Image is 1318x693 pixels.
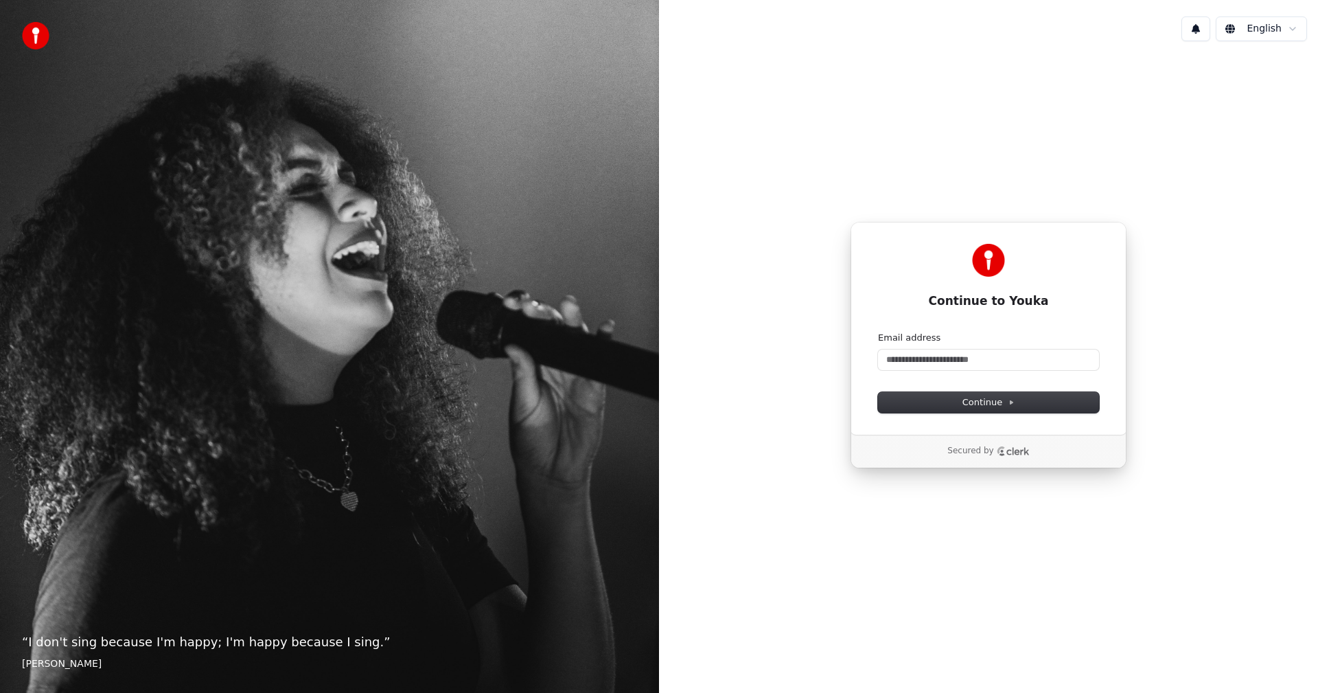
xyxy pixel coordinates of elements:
[22,22,49,49] img: youka
[878,332,940,344] label: Email address
[22,633,637,652] p: “ I don't sing because I'm happy; I'm happy because I sing. ”
[972,244,1005,277] img: Youka
[947,446,993,457] p: Secured by
[962,396,1015,409] span: Continue
[878,293,1099,310] h1: Continue to Youka
[878,392,1099,413] button: Continue
[22,657,637,671] footer: [PERSON_NAME]
[997,446,1030,456] a: Clerk logo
